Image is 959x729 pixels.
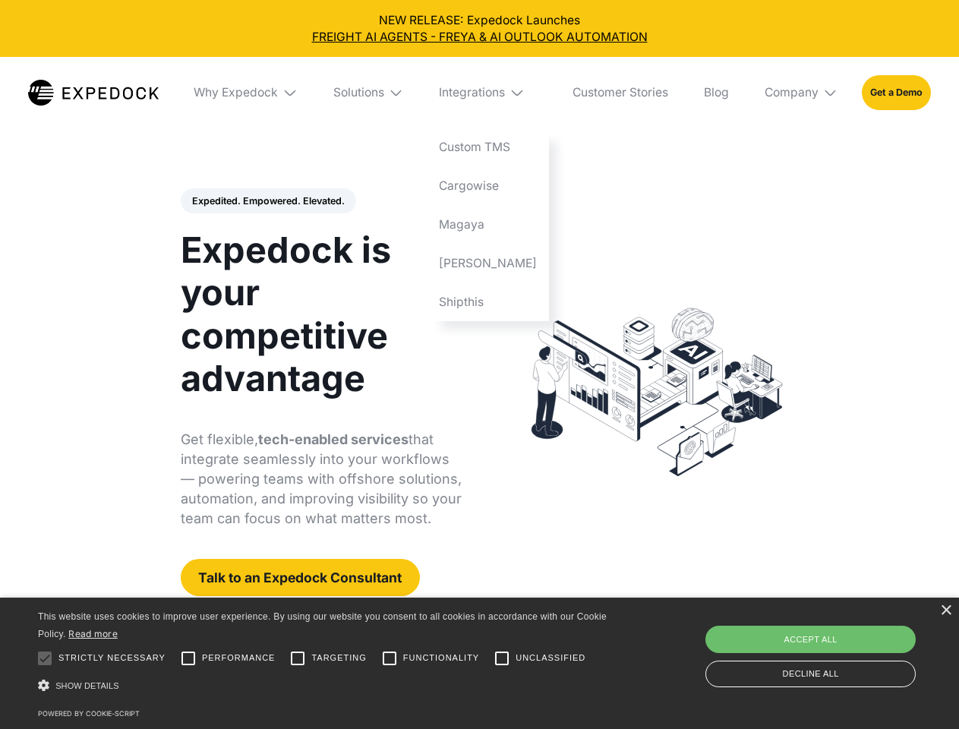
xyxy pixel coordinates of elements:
[560,57,680,128] a: Customer Stories
[427,128,549,321] nav: Integrations
[182,57,310,128] div: Why Expedock
[427,128,549,167] a: Custom TMS
[68,628,118,639] a: Read more
[439,85,505,100] div: Integrations
[752,57,850,128] div: Company
[427,282,549,321] a: Shipthis
[181,229,462,399] h1: Expedock is your competitive advantage
[311,652,366,664] span: Targeting
[38,611,607,639] span: This website uses cookies to improve user experience. By using our website you consent to all coo...
[12,12,948,46] div: NEW RELEASE: Expedock Launches
[427,167,549,206] a: Cargowise
[427,205,549,244] a: Magaya
[38,709,140,718] a: Powered by cookie-script
[706,565,959,729] iframe: Chat Widget
[258,431,409,447] strong: tech-enabled services
[194,85,278,100] div: Why Expedock
[862,75,931,109] a: Get a Demo
[12,29,948,46] a: FREIGHT AI AGENTS - FREYA & AI OUTLOOK AUTOMATION
[516,652,585,664] span: Unclassified
[403,652,479,664] span: Functionality
[38,676,612,696] div: Show details
[181,559,420,596] a: Talk to an Expedock Consultant
[58,652,166,664] span: Strictly necessary
[765,85,819,100] div: Company
[181,430,462,529] p: Get flexible, that integrate seamlessly into your workflows — powering teams with offshore soluti...
[427,57,549,128] div: Integrations
[692,57,740,128] a: Blog
[333,85,384,100] div: Solutions
[321,57,415,128] div: Solutions
[55,681,119,690] span: Show details
[427,244,549,282] a: [PERSON_NAME]
[202,652,276,664] span: Performance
